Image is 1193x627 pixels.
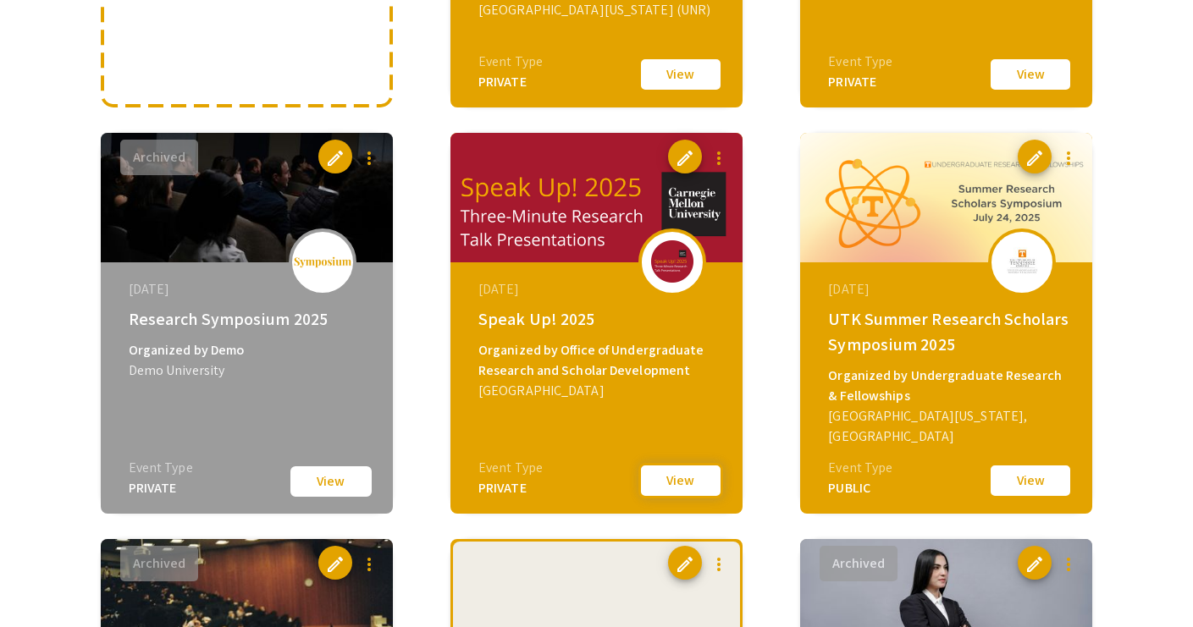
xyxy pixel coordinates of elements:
[1025,148,1045,168] span: edit
[828,478,892,498] div: PUBLIC
[828,406,1069,447] div: [GEOGRAPHIC_DATA][US_STATE], [GEOGRAPHIC_DATA]
[325,554,345,575] span: edit
[129,340,369,360] div: Organized by Demo
[997,240,1047,283] img: utk-summer-research-scholars-symposium-2025_eventLogo_3cfac2_.jpg
[709,554,729,575] mat-icon: more_vert
[450,133,743,262] img: speak-up-2025_eventCoverPhoto_f5af8f__thumb.png
[988,57,1073,92] button: View
[120,140,198,175] button: Archived
[1018,140,1052,173] button: edit
[668,546,702,580] button: edit
[359,554,379,575] mat-icon: more_vert
[675,554,695,575] span: edit
[638,57,723,92] button: View
[638,463,723,498] button: View
[325,148,345,168] span: edit
[478,478,543,498] div: PRIVATE
[478,381,719,401] div: [GEOGRAPHIC_DATA]
[478,340,719,381] div: Organized by Office of Undergraduate Research and Scholar Development
[668,140,702,173] button: edit
[800,133,1092,262] img: utk-summer-research-scholars-symposium-2025_eventCoverPhoto_3f4721__thumb.png
[675,148,695,168] span: edit
[1018,546,1052,580] button: edit
[293,256,352,268] img: logo_v2.png
[828,72,892,92] div: PRIVATE
[318,140,352,173] button: edit
[120,546,198,581] button: Archived
[478,72,543,92] div: PRIVATE
[820,546,898,581] button: Archived
[1058,148,1079,168] mat-icon: more_vert
[478,458,543,478] div: Event Type
[647,240,698,283] img: speak-up-2025_eventLogo_8a7d19_.png
[129,360,369,381] div: Demo University
[478,279,719,300] div: [DATE]
[828,306,1069,357] div: UTK Summer Research Scholars Symposium 2025
[478,52,543,72] div: Event Type
[1025,554,1045,575] span: edit
[828,366,1069,406] div: Organized by Undergraduate Research & Fellowships
[478,306,719,332] div: Speak Up! 2025
[129,306,369,332] div: Research Symposium 2025
[359,148,379,168] mat-icon: more_vert
[289,465,373,498] button: View
[129,458,193,478] div: Event Type
[129,279,369,300] div: [DATE]
[129,478,193,498] div: PRIVATE
[709,148,729,168] mat-icon: more_vert
[13,551,72,614] iframe: Chat
[101,133,393,262] img: research-symposium-2025_eventCoverPhoto_f3b62e__thumb.jpg
[828,279,1069,300] div: [DATE]
[828,52,892,72] div: Event Type
[1058,554,1079,575] mat-icon: more_vert
[318,546,352,580] button: edit
[988,463,1073,498] button: View
[828,458,892,478] div: Event Type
